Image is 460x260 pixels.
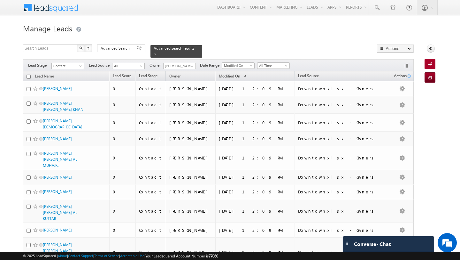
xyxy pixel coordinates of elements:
[113,120,133,126] div: 0
[68,254,93,258] a: Contact Support
[120,254,144,258] a: Acceptable Use
[113,73,131,78] span: Lead Score
[145,254,218,258] span: Your Leadsquared Account Number is
[85,45,92,52] button: ?
[219,227,292,233] div: [DATE] 12:09 PM
[169,86,212,92] div: [PERSON_NAME]
[219,136,292,142] div: [DATE] 12:09 PM
[149,62,163,68] span: Owner
[391,72,407,81] span: Actions
[169,102,212,108] div: [PERSON_NAME]
[139,174,163,180] div: Contact
[154,46,194,51] span: Advanced search results
[219,174,292,180] div: [DATE] 12:09 PM
[113,227,133,233] div: 0
[43,118,82,129] a: [PERSON_NAME][DEMOGRAPHIC_DATA]
[87,45,90,51] span: ?
[43,101,83,112] a: [PERSON_NAME] [PERSON_NAME] KHAN
[187,63,195,69] a: Show All Items
[58,254,67,258] a: About
[219,155,292,161] div: [DATE] 12:09 PM
[298,249,386,255] div: Downtown.xlsx - Owners
[377,45,414,53] button: Actions
[113,208,133,214] div: 0
[113,136,133,142] div: 0
[101,45,132,51] span: Advanced Search
[298,227,386,233] div: Downtown.xlsx - Owners
[113,86,133,92] div: 0
[169,74,180,78] span: Owner
[139,227,163,233] div: Contact
[169,120,212,126] div: [PERSON_NAME]
[344,241,349,246] img: carter-drag
[169,227,212,233] div: [PERSON_NAME]
[43,151,77,168] a: [PERSON_NAME] [PERSON_NAME] AL MUHAIRI
[298,73,319,78] span: Lead Source
[219,189,292,195] div: [DATE] 12:09 PM
[139,208,163,214] div: Contact
[219,120,292,126] div: [DATE] 12:09 PM
[113,249,133,255] div: 0
[209,254,218,258] span: 77060
[298,155,386,161] div: Downtown.xlsx - Owners
[51,63,84,69] a: Contact
[219,249,292,255] div: [DATE] 12:09 PM
[89,62,112,68] span: Lead Source
[169,155,212,161] div: [PERSON_NAME]
[298,189,386,195] div: Downtown.xlsx - Owners
[27,75,31,79] input: Check all records
[298,120,386,126] div: Downtown.xlsx - Owners
[43,228,72,232] a: [PERSON_NAME]
[32,73,57,81] a: Lead Name
[112,63,145,69] a: All
[43,86,72,91] a: [PERSON_NAME]
[169,174,212,180] div: [PERSON_NAME]
[257,63,288,69] span: All Time
[163,63,196,69] input: Type to Search
[139,136,163,142] div: Contact
[136,72,161,81] a: Lead Stage
[354,241,391,247] span: Converse - Chat
[169,208,212,214] div: [PERSON_NAME]
[112,63,143,69] span: All
[43,189,72,194] a: [PERSON_NAME]
[219,74,240,78] span: Modified On
[110,72,134,81] a: Lead Score
[139,120,163,126] div: Contact
[43,136,72,141] a: [PERSON_NAME]
[139,73,157,78] span: Lead Stage
[298,102,386,108] div: Downtown.xlsx - Owners
[139,189,163,195] div: Contact
[295,72,322,81] a: Lead Source
[23,253,218,259] span: © 2025 LeadSquared | | | | |
[113,174,133,180] div: 0
[139,249,163,255] div: Contact
[219,102,292,108] div: [DATE] 12:09 PM
[113,189,133,195] div: 0
[169,249,212,255] div: [PERSON_NAME]
[139,155,163,161] div: Contact
[222,63,253,69] span: Modified On
[216,72,249,81] a: Modified On (sorted ascending)
[113,155,133,161] div: 0
[113,102,133,108] div: 0
[28,62,51,68] span: Lead Stage
[219,86,292,92] div: [DATE] 12:09 PM
[139,102,163,108] div: Contact
[169,136,212,142] div: [PERSON_NAME]
[241,74,246,79] span: (sorted ascending)
[298,174,386,180] div: Downtown.xlsx - Owners
[79,46,82,50] img: Search
[298,86,386,92] div: Downtown.xlsx - Owners
[200,62,222,68] span: Date Range
[52,63,82,69] span: Contact
[43,204,77,221] a: [PERSON_NAME] [PERSON_NAME] AL KUTTAB
[139,86,163,92] div: Contact
[43,175,72,180] a: [PERSON_NAME]
[169,189,212,195] div: [PERSON_NAME]
[298,136,386,142] div: Downtown.xlsx - Owners
[298,208,386,214] div: Downtown.xlsx - Owners
[23,23,72,33] span: Manage Leads
[257,62,290,69] a: All Time
[94,254,119,258] a: Terms of Service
